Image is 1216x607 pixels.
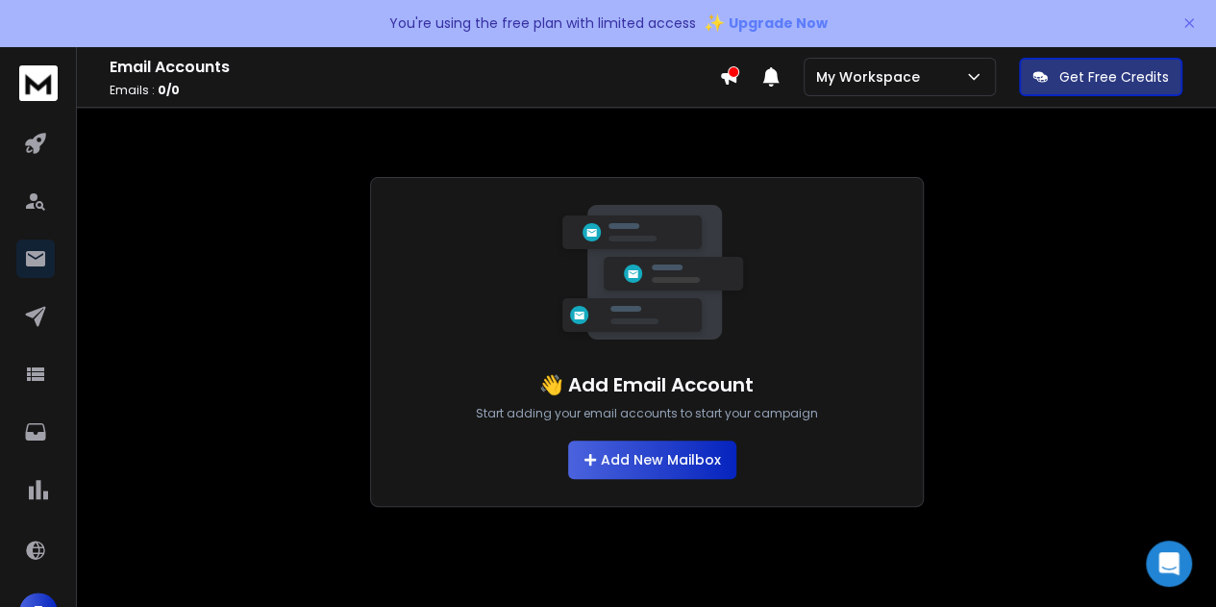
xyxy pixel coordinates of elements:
button: ✨Upgrade Now [704,4,828,42]
p: Emails : [110,83,719,98]
p: Get Free Credits [1059,67,1169,87]
button: Get Free Credits [1019,58,1182,96]
span: 0 / 0 [158,82,180,98]
p: You're using the free plan with limited access [389,13,696,33]
span: Upgrade Now [729,13,828,33]
button: Add New Mailbox [568,441,736,479]
h1: 👋 Add Email Account [539,371,754,398]
p: Start adding your email accounts to start your campaign [476,406,818,421]
h1: Email Accounts [110,56,719,79]
span: ✨ [704,10,725,37]
p: My Workspace [816,67,928,87]
img: logo [19,65,58,101]
div: Open Intercom Messenger [1146,541,1192,587]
